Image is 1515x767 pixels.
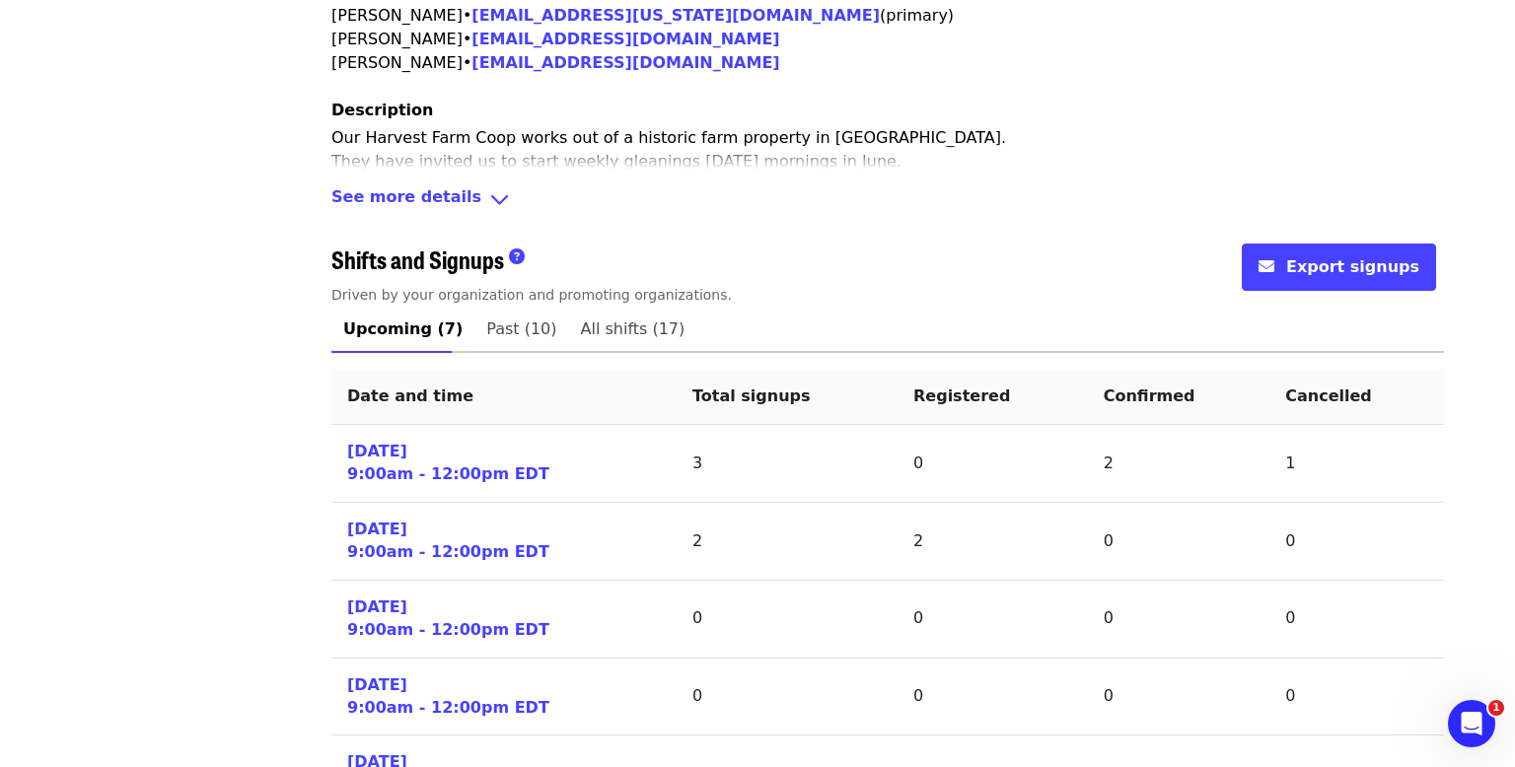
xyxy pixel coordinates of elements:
[1104,386,1195,405] span: Confirmed
[331,126,1022,174] p: Our Harvest Farm Coop works out of a historic farm property in [GEOGRAPHIC_DATA]. They have invit...
[1269,503,1444,581] td: 0
[898,503,1088,581] td: 2
[569,306,697,353] a: All shifts (17)
[471,30,779,48] a: [EMAIL_ADDRESS][DOMAIN_NAME]
[1269,581,1444,659] td: 0
[331,306,474,353] a: Upcoming (7)
[331,101,433,119] span: Description
[331,287,732,303] span: Driven by your organization and promoting organizations.
[1242,244,1436,291] button: envelope iconExport signups
[471,6,880,25] a: [EMAIL_ADDRESS][US_STATE][DOMAIN_NAME]
[331,185,1444,214] div: See more detailsangle-down icon
[471,53,779,72] a: [EMAIL_ADDRESS][DOMAIN_NAME]
[331,242,504,276] span: Shifts and Signups
[1088,503,1270,581] td: 0
[489,185,510,214] i: angle-down icon
[331,185,481,214] span: See more details
[331,6,954,72] span: [PERSON_NAME] • (primary) [PERSON_NAME] • [PERSON_NAME] •
[1088,659,1270,736] td: 0
[347,519,549,564] a: [DATE]9:00am - 12:00pm EDT
[474,306,568,353] a: Past (10)
[1088,581,1270,659] td: 0
[677,581,898,659] td: 0
[509,247,525,266] i: question-circle icon
[347,386,473,405] span: Date and time
[677,425,898,503] td: 3
[1269,425,1444,503] td: 1
[913,386,1010,405] span: Registered
[1488,700,1504,716] span: 1
[692,386,811,405] span: Total signups
[677,503,898,581] td: 2
[898,581,1088,659] td: 0
[1269,659,1444,736] td: 0
[347,441,549,486] a: [DATE]9:00am - 12:00pm EDT
[581,315,685,343] span: All shifts (17)
[347,674,549,720] a: [DATE]9:00am - 12:00pm EDT
[898,425,1088,503] td: 0
[898,659,1088,736] td: 0
[1259,257,1274,276] i: envelope icon
[1285,386,1372,405] span: Cancelled
[486,315,556,343] span: Past (10)
[1448,700,1495,747] iframe: Intercom live chat
[347,596,549,642] a: [DATE]9:00am - 12:00pm EDT
[343,315,463,343] span: Upcoming (7)
[1088,425,1270,503] td: 2
[677,659,898,736] td: 0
